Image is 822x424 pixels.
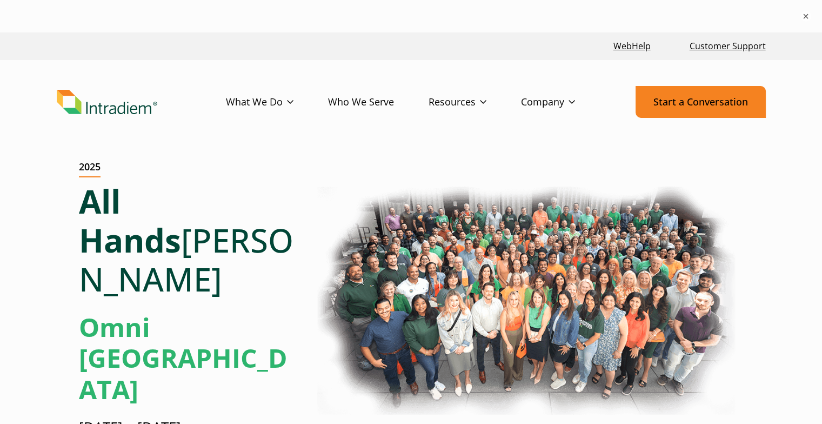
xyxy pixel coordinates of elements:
h2: 2025 [79,161,101,177]
a: Start a Conversation [636,86,766,118]
a: Who We Serve [328,87,429,118]
h1: [PERSON_NAME] [79,182,295,299]
a: Company [521,87,610,118]
img: Intradiem [57,90,157,115]
strong: Omni [GEOGRAPHIC_DATA] [79,309,288,407]
a: Customer Support [685,35,770,58]
a: Resources [429,87,521,118]
a: Link to homepage of Intradiem [57,90,226,115]
a: What We Do [226,87,328,118]
a: Link opens in a new window [609,35,655,58]
strong: All Hands [79,179,181,262]
button: × [800,11,811,22]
